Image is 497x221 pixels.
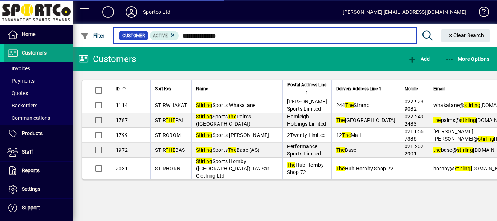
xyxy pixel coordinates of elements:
[433,147,441,153] em: the
[196,114,212,119] em: Stirling
[155,102,187,108] span: STIRWHAKAT
[406,52,432,66] button: Add
[4,125,73,143] a: Products
[447,32,484,38] span: Clear Search
[405,85,424,93] div: Mobile
[336,132,361,138] span: 12 Mall
[4,25,73,44] a: Home
[196,158,270,179] span: Sports Hornby ([GEOGRAPHIC_DATA]) T/A Sar Clothing Ltd
[441,29,490,42] button: Clear
[343,6,466,18] div: [PERSON_NAME] [EMAIL_ADDRESS][DOMAIN_NAME]
[433,85,445,93] span: Email
[122,32,145,39] span: Customer
[4,162,73,180] a: Reports
[336,166,393,171] span: Hub Hornby Shop 72
[80,33,105,39] span: Filter
[4,112,73,124] a: Communications
[4,87,73,99] a: Quotes
[405,143,424,157] span: 021 202 2901
[22,149,33,155] span: Staff
[78,53,136,65] div: Customers
[196,102,212,108] em: Stirling
[155,166,180,171] span: STIRHORN
[116,147,128,153] span: 1972
[22,50,47,56] span: Customers
[22,31,35,37] span: Home
[116,117,128,123] span: 1787
[457,147,473,153] em: stirling
[155,117,185,123] span: STIR PAL
[336,166,345,171] em: The
[120,5,143,19] button: Profile
[408,56,430,62] span: Add
[345,102,354,108] em: The
[473,1,488,25] a: Knowledge Base
[22,167,40,173] span: Reports
[445,56,490,62] span: More Options
[287,99,327,112] span: [PERSON_NAME] Sports Limited
[150,31,179,40] mat-chip: Activation Status: Active
[196,147,212,153] em: Stirling
[196,132,269,138] span: Sports [PERSON_NAME]
[4,143,73,161] a: Staff
[336,102,370,108] span: 244 Strand
[166,117,175,123] em: THE
[4,75,73,87] a: Payments
[196,158,212,164] em: Stirling
[228,114,236,119] em: The
[116,85,120,93] span: ID
[336,147,357,153] span: Base
[287,162,296,168] em: The
[287,114,326,127] span: Hamleigh Holdings Limited
[433,117,441,123] em: the
[444,52,492,66] button: More Options
[116,132,128,138] span: 1799
[116,166,128,171] span: 2031
[7,78,35,84] span: Payments
[405,99,424,112] span: 027 923 9082
[196,114,251,127] span: Sports Palms ([GEOGRAPHIC_DATA])
[405,114,424,127] span: 027 249 2483
[143,6,170,18] div: Sportco Ltd
[196,147,260,153] span: Sports Base (AS)
[464,102,480,108] em: stirling
[22,205,40,210] span: Support
[79,29,107,42] button: Filter
[166,147,175,153] em: THE
[336,117,395,123] span: [GEOGRAPHIC_DATA]
[116,102,128,108] span: 1114
[4,99,73,112] a: Backorders
[287,143,321,157] span: Performance Sports Limited
[4,62,73,75] a: Invoices
[336,117,345,123] em: The
[7,90,28,96] span: Quotes
[155,85,171,93] span: Sort Key
[155,147,185,153] span: STIR BAS
[342,132,351,138] em: The
[7,103,37,108] span: Backorders
[196,132,212,138] em: Stirling
[405,129,424,142] span: 021 056 7336
[287,132,326,138] span: 2Twenty Limited
[22,130,43,136] span: Products
[196,85,208,93] span: Name
[153,33,168,38] span: Active
[7,66,30,71] span: Invoices
[455,166,471,171] em: stirling
[196,102,256,108] span: Sports Whakatane
[196,85,278,93] div: Name
[155,132,181,138] span: STIRCROM
[460,117,476,123] em: stirling
[287,162,324,175] span: Hub Hornby Shop 72
[4,199,73,217] a: Support
[478,136,494,142] em: stirling
[4,180,73,198] a: Settings
[7,115,50,121] span: Communications
[287,81,327,97] span: Postal Address Line 1
[405,85,418,93] span: Mobile
[228,147,236,153] em: The
[96,5,120,19] button: Add
[116,85,128,93] div: ID
[22,186,40,192] span: Settings
[336,85,381,93] span: Delivery Address Line 1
